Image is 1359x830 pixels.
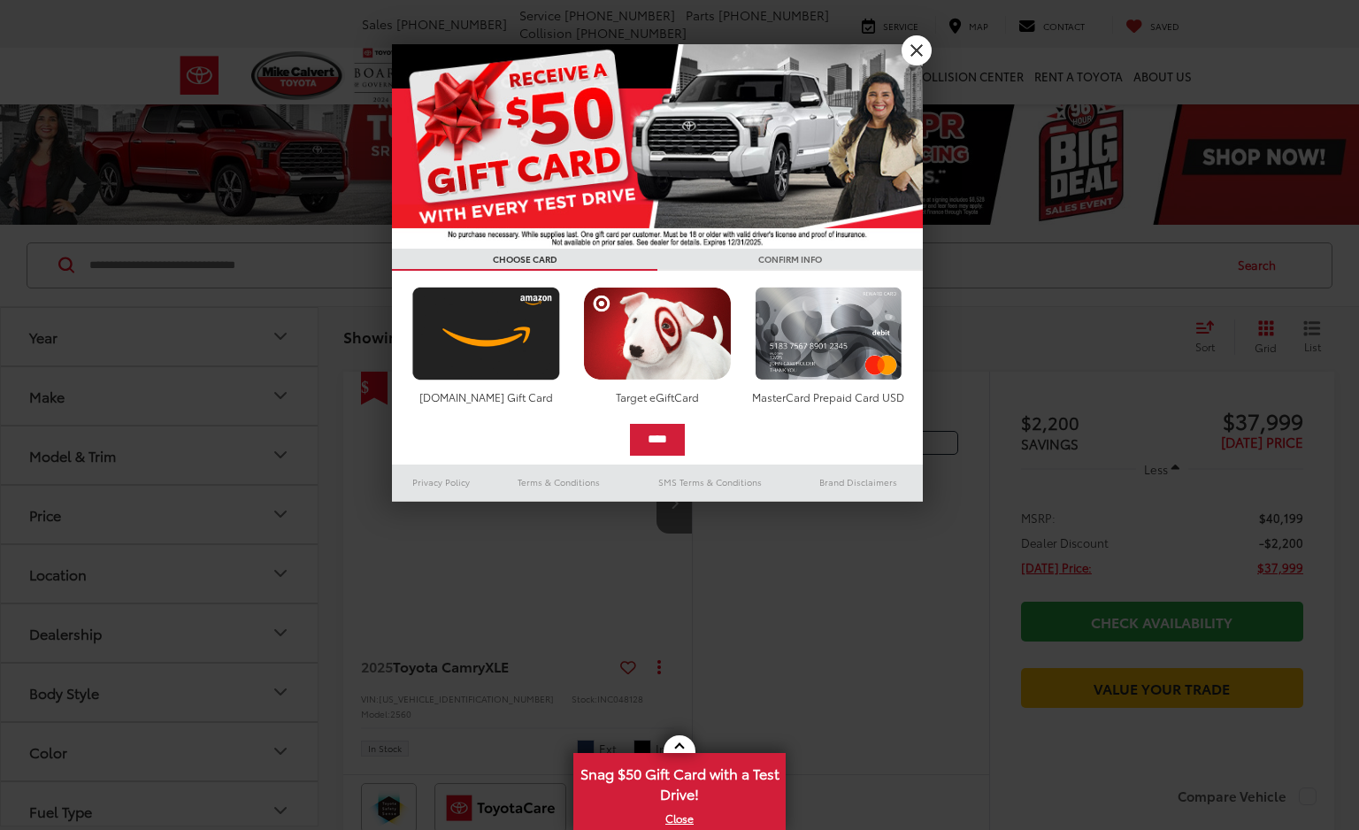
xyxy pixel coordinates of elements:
img: targetcard.png [579,287,735,380]
div: [DOMAIN_NAME] Gift Card [408,389,564,404]
div: MasterCard Prepaid Card USD [750,389,907,404]
h3: CHOOSE CARD [392,249,657,271]
span: Snag $50 Gift Card with a Test Drive! [575,755,784,809]
div: Target eGiftCard [579,389,735,404]
a: Brand Disclaimers [794,472,923,493]
a: SMS Terms & Conditions [626,472,794,493]
img: 55838_top_625864.jpg [392,44,923,249]
a: Terms & Conditions [491,472,626,493]
h3: CONFIRM INFO [657,249,923,271]
img: amazoncard.png [408,287,564,380]
img: mastercard.png [750,287,907,380]
a: Privacy Policy [392,472,491,493]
